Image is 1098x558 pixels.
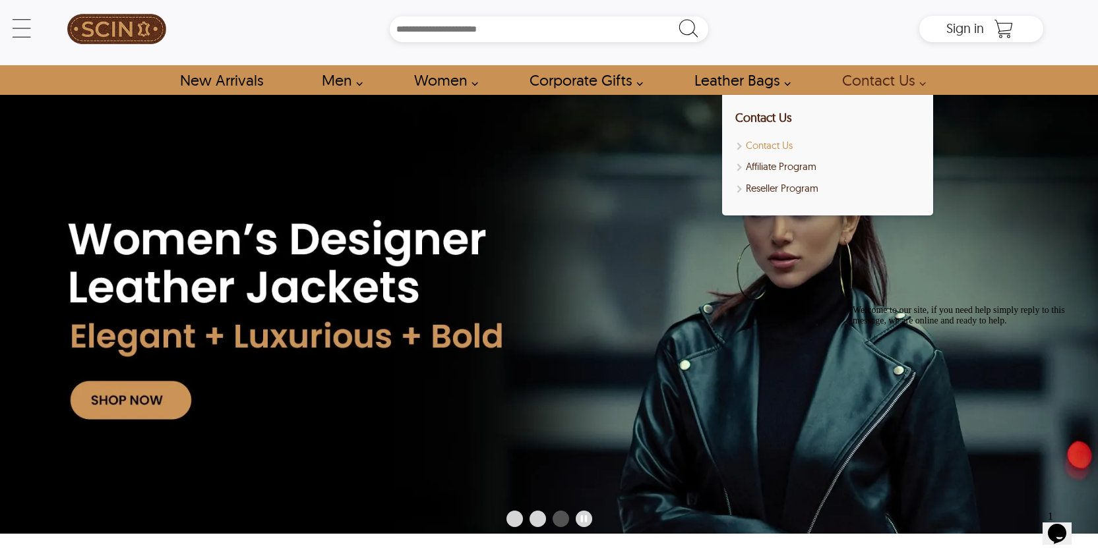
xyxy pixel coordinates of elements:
iframe: chat widget [847,300,1085,499]
a: Contact Us [735,110,792,125]
a: Contact Us [735,138,920,153]
a: Shopping Cart [991,19,1017,39]
div: Welcome to our site, if you need help simply reply to this message, we are online and ready to help. [5,5,243,26]
a: Reseller Program [735,181,920,196]
a: shop men's leather jackets [307,65,370,95]
a: Shop Leather Corporate Gifts [514,65,650,95]
a: Shop Leather Bags [679,65,798,95]
a: Shop Women Leather Jackets [399,65,485,95]
span: Welcome to our site, if you need help simply reply to this message, we are online and ready to help. [5,5,218,26]
span: Sign in [946,20,984,36]
iframe: chat widget [1043,505,1085,545]
a: Shop New Arrivals [165,65,278,95]
a: contact-us [827,65,933,95]
a: Sign in [946,24,984,35]
a: Affiliate Program [735,159,920,175]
